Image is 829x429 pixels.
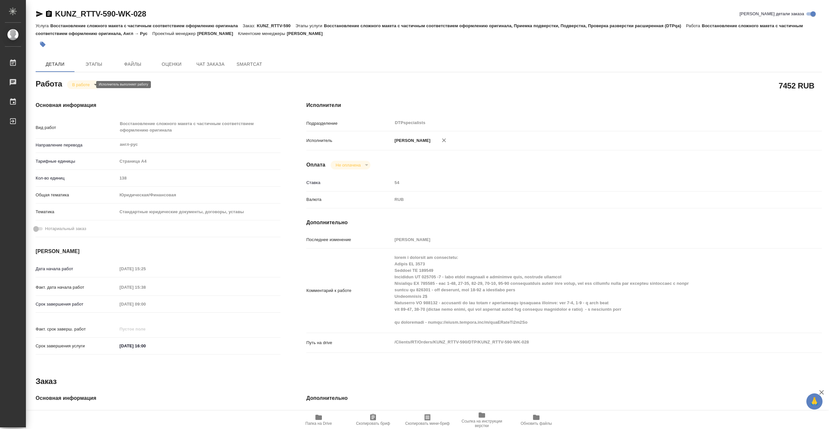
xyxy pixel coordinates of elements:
[806,393,823,410] button: 🙏
[197,31,238,36] p: [PERSON_NAME]
[195,60,226,68] span: Чат заказа
[55,9,146,18] a: KUNZ_RTTV-590-WK-028
[455,411,509,429] button: Ссылка на инструкции верстки
[45,10,53,18] button: Скопировать ссылку
[305,421,332,426] span: Папка на Drive
[67,80,99,89] div: В работе
[36,266,117,272] p: Дата начала работ
[306,287,392,294] p: Комментарий к работе
[117,173,280,183] input: Пустое поле
[117,324,174,334] input: Пустое поле
[306,237,392,243] p: Последнее изменение
[331,161,370,169] div: В работе
[405,421,449,426] span: Скопировать мини-бриф
[306,120,392,127] p: Подразделение
[36,10,43,18] button: Скопировать ссылку для ЯМессенджера
[306,219,822,226] h4: Дополнительно
[740,11,804,17] span: [PERSON_NAME] детали заказа
[36,77,62,89] h2: Работа
[117,206,280,217] div: Стандартные юридические документы, договоры, уставы
[40,60,71,68] span: Детали
[392,137,430,144] p: [PERSON_NAME]
[509,411,563,429] button: Обновить файлы
[346,411,400,429] button: Скопировать бриф
[36,23,50,28] p: Услуга
[117,341,174,351] input: ✎ Введи что-нибудь
[287,31,328,36] p: [PERSON_NAME]
[243,23,257,28] p: Заказ:
[809,395,820,408] span: 🙏
[779,80,814,91] h2: 7452 RUB
[45,226,86,232] span: Нотариальный заказ
[36,284,117,291] p: Факт. дата начала работ
[36,192,117,198] p: Общая тематика
[392,178,779,187] input: Пустое поле
[36,248,280,255] h4: [PERSON_NAME]
[70,82,92,87] button: В работе
[36,301,117,307] p: Срок завершения работ
[392,252,779,328] textarea: lorem i dolorsit am consectetu: Adipis EL 3573 Seddoei TE 189549 Incididun UT 025705 -7 - labo et...
[392,235,779,244] input: Пустое поле
[36,101,280,109] h4: Основная информация
[36,142,117,148] p: Направление перевода
[392,194,779,205] div: RUB
[117,299,174,309] input: Пустое поле
[36,343,117,349] p: Срок завершения услуги
[356,421,390,426] span: Скопировать бриф
[238,31,287,36] p: Клиентские менеджеры
[36,175,117,181] p: Кол-во единиц
[306,196,392,203] p: Валюта
[117,264,174,273] input: Пустое поле
[117,190,280,201] div: Юридическая/Финансовая
[459,419,505,428] span: Ссылка на инструкции верстки
[295,23,324,28] p: Этапы услуги
[437,133,451,147] button: Удалить исполнителя
[257,23,295,28] p: KUNZ_RTTV-590
[36,394,280,402] h4: Основная информация
[36,209,117,215] p: Тематика
[291,411,346,429] button: Папка на Drive
[36,326,117,332] p: Факт. срок заверш. работ
[306,137,392,144] p: Исполнитель
[324,23,686,28] p: Восстановление сложного макета с частичным соответствием оформлению оригинала, Приемка подверстки...
[234,60,265,68] span: SmartCat
[117,283,174,292] input: Пустое поле
[117,156,280,167] div: Страница А4
[36,158,117,165] p: Тарифные единицы
[306,340,392,346] p: Путь на drive
[306,101,822,109] h4: Исполнители
[153,31,197,36] p: Проектный менеджер
[50,23,243,28] p: Восстановление сложного макета с частичным соответствием оформлению оригинала
[36,376,57,387] h2: Заказ
[686,23,702,28] p: Работа
[392,337,779,348] textarea: /Clients/RT/Orders/KUNZ_RTTV-590/DTP/KUNZ_RTTV-590-WK-028
[400,411,455,429] button: Скопировать мини-бриф
[36,37,50,52] button: Добавить тэг
[306,394,822,402] h4: Дополнительно
[521,421,552,426] span: Обновить файлы
[117,60,148,68] span: Файлы
[156,60,187,68] span: Оценки
[78,60,109,68] span: Этапы
[306,161,325,169] h4: Оплата
[306,180,392,186] p: Ставка
[36,124,117,131] p: Вид работ
[334,162,363,168] button: Не оплачена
